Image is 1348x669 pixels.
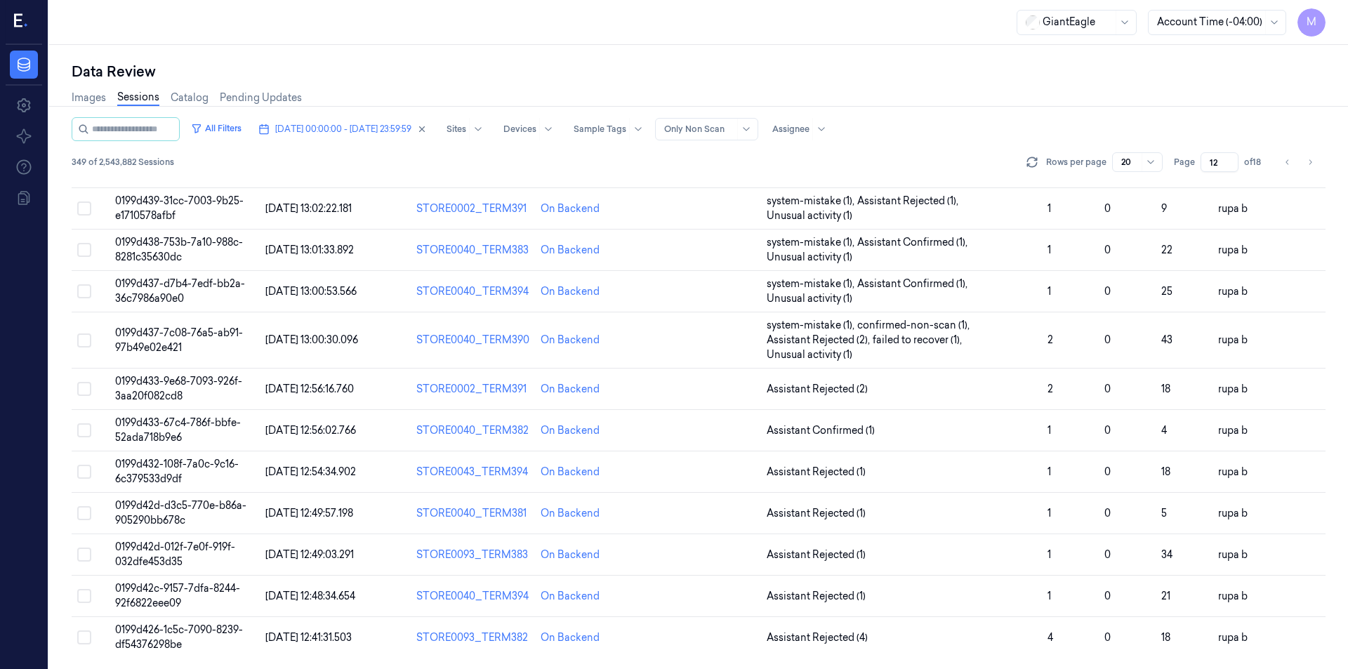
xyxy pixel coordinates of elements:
div: On Backend [541,630,600,645]
span: rupa b [1218,465,1248,478]
span: 0 [1104,383,1111,395]
button: [DATE] 00:00:00 - [DATE] 23:59:59 [253,118,432,140]
span: 0199d433-9e68-7093-926f-3aa20f082cd8 [115,375,242,402]
button: All Filters [185,117,247,140]
span: 2 [1048,333,1053,346]
button: Select row [77,243,91,257]
span: Unusual activity (1) [767,208,852,223]
span: [DATE] 00:00:00 - [DATE] 23:59:59 [275,123,411,135]
span: 1 [1048,590,1051,602]
span: system-mistake (1) , [767,194,857,208]
span: Assistant Rejected (1) [767,589,866,604]
div: STORE0093_TERM382 [416,630,529,645]
span: system-mistake (1) , [767,277,857,291]
span: Assistant Rejected (4) [767,630,868,645]
span: [DATE] 12:56:02.766 [265,424,356,437]
div: On Backend [541,423,600,438]
span: 0 [1104,202,1111,215]
span: Assistant Rejected (2) , [767,333,873,347]
span: 349 of 2,543,882 Sessions [72,156,174,168]
span: 4 [1161,424,1167,437]
span: 0 [1104,424,1111,437]
button: Select row [77,423,91,437]
span: [DATE] 13:00:30.096 [265,333,358,346]
span: 18 [1161,631,1170,644]
p: Rows per page [1046,156,1106,168]
span: Page [1174,156,1195,168]
div: STORE0040_TERM381 [416,506,529,521]
span: rupa b [1218,548,1248,561]
span: 18 [1161,465,1170,478]
a: Images [72,91,106,105]
span: 1 [1048,202,1051,215]
span: 2 [1048,383,1053,395]
button: Select row [77,333,91,347]
span: 5 [1161,507,1167,519]
span: rupa b [1218,631,1248,644]
span: 1 [1048,285,1051,298]
span: 9 [1161,202,1167,215]
span: 18 [1161,383,1170,395]
span: failed to recover (1) , [873,333,965,347]
span: [DATE] 12:49:03.291 [265,548,354,561]
span: 0199d42c-9157-7dfa-8244-92f6822eee09 [115,582,240,609]
span: 21 [1161,590,1170,602]
button: Select row [77,465,91,479]
div: STORE0040_TERM394 [416,284,529,299]
button: Select row [77,284,91,298]
span: 1 [1048,465,1051,478]
span: 1 [1048,244,1051,256]
span: rupa b [1218,244,1248,256]
button: Go to next page [1300,152,1320,172]
button: Go to previous page [1278,152,1297,172]
a: Pending Updates [220,91,302,105]
span: 0 [1104,631,1111,644]
span: [DATE] 12:48:34.654 [265,590,355,602]
div: STORE0043_TERM394 [416,465,529,479]
span: [DATE] 12:54:34.902 [265,465,356,478]
span: Assistant Rejected (1) [767,548,866,562]
span: M [1297,8,1326,37]
div: On Backend [541,284,600,299]
div: STORE0040_TERM382 [416,423,529,438]
span: confirmed-non-scan (1) , [857,318,972,333]
span: Assistant Confirmed (1) [767,423,875,438]
span: 0199d42d-012f-7e0f-919f-032dfe453d35 [115,541,235,568]
div: STORE0040_TERM394 [416,589,529,604]
div: STORE0093_TERM383 [416,548,529,562]
span: 0199d42d-d3c5-770e-b86a-905290bb678c [115,499,246,526]
button: Select row [77,589,91,603]
span: 25 [1161,285,1172,298]
span: system-mistake (1) , [767,318,857,333]
span: Assistant Rejected (2) [767,382,868,397]
span: Unusual activity (1) [767,347,852,362]
button: Select row [77,506,91,520]
span: 0199d433-67c4-786f-bbfe-52ada718b9e6 [115,416,241,444]
div: On Backend [541,506,600,521]
span: Assistant Rejected (1) , [857,194,961,208]
a: Catalog [171,91,209,105]
span: rupa b [1218,333,1248,346]
span: [DATE] 13:02:22.181 [265,202,352,215]
div: On Backend [541,465,600,479]
span: 0 [1104,285,1111,298]
div: Data Review [72,62,1326,81]
nav: pagination [1278,152,1320,172]
span: 0 [1104,465,1111,478]
span: rupa b [1218,285,1248,298]
a: Sessions [117,90,159,106]
span: Unusual activity (1) [767,250,852,265]
span: 0 [1104,590,1111,602]
span: 0199d437-d7b4-7edf-bb2a-36c7986a90e0 [115,277,245,305]
span: of 18 [1244,156,1267,168]
span: rupa b [1218,507,1248,519]
div: On Backend [541,333,600,347]
span: 1 [1048,507,1051,519]
span: [DATE] 12:56:16.760 [265,383,354,395]
div: On Backend [541,243,600,258]
button: Select row [77,548,91,562]
span: 0 [1104,244,1111,256]
span: Assistant Confirmed (1) , [857,277,970,291]
span: 0 [1104,507,1111,519]
span: 22 [1161,244,1172,256]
